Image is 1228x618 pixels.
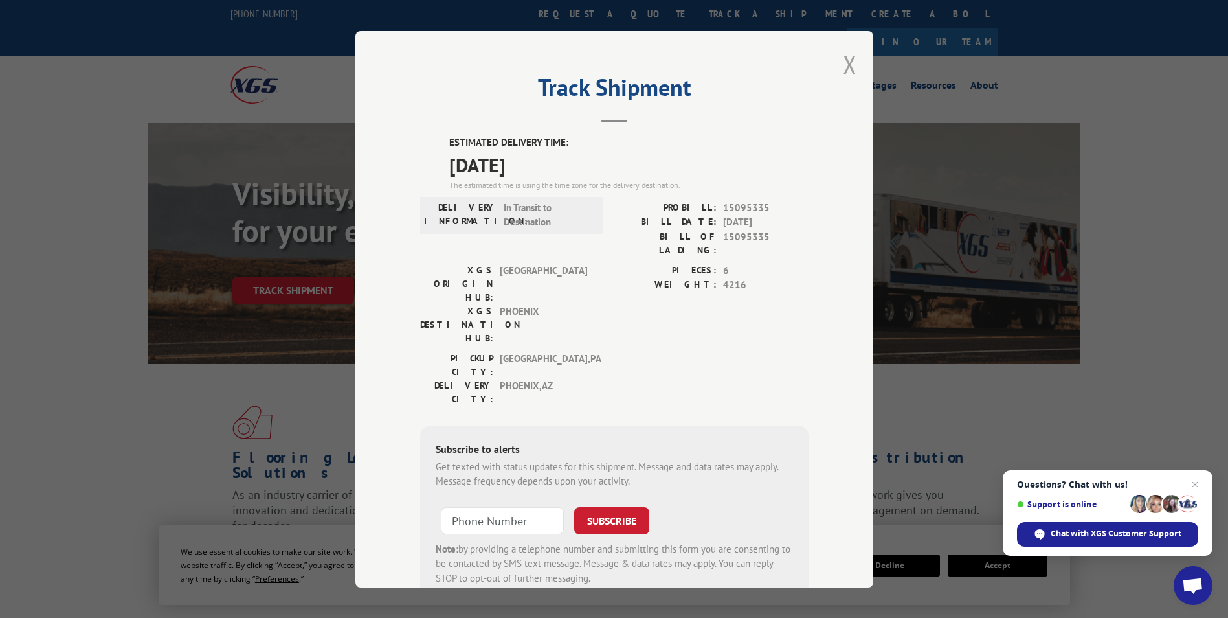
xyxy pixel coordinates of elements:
[500,378,587,406] span: PHOENIX , AZ
[420,78,809,103] h2: Track Shipment
[420,378,493,406] label: DELIVERY CITY:
[614,200,717,215] label: PROBILL:
[420,263,493,304] label: XGS ORIGIN HUB:
[441,507,564,534] input: Phone Number
[1187,477,1203,492] span: Close chat
[449,150,809,179] span: [DATE]
[1017,522,1198,547] div: Chat with XGS Customer Support
[436,542,458,555] strong: Note:
[614,278,717,293] label: WEIGHT:
[723,263,809,278] span: 6
[500,351,587,378] span: [GEOGRAPHIC_DATA] , PA
[420,351,493,378] label: PICKUP CITY:
[723,215,809,230] span: [DATE]
[723,278,809,293] span: 4216
[843,47,857,82] button: Close modal
[436,542,793,586] div: by providing a telephone number and submitting this form you are consenting to be contacted by SM...
[1051,528,1181,540] span: Chat with XGS Customer Support
[504,200,591,229] span: In Transit to Destination
[500,304,587,345] span: PHOENIX
[723,200,809,215] span: 15095335
[723,229,809,257] span: 15095335
[424,200,497,229] label: DELIVERY INFORMATION:
[436,459,793,488] div: Get texted with status updates for this shipment. Message and data rates may apply. Message frequ...
[1017,479,1198,490] span: Questions? Chat with us!
[449,135,809,150] label: ESTIMATED DELIVERY TIME:
[614,229,717,257] label: BILL OF LADING:
[1017,499,1126,509] span: Support is online
[500,263,587,304] span: [GEOGRAPHIC_DATA]
[614,263,717,278] label: PIECES:
[420,304,493,345] label: XGS DESTINATION HUB:
[574,507,649,534] button: SUBSCRIBE
[1174,566,1212,605] div: Open chat
[436,441,793,459] div: Subscribe to alerts
[614,215,717,230] label: BILL DATE:
[449,179,809,190] div: The estimated time is using the time zone for the delivery destination.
